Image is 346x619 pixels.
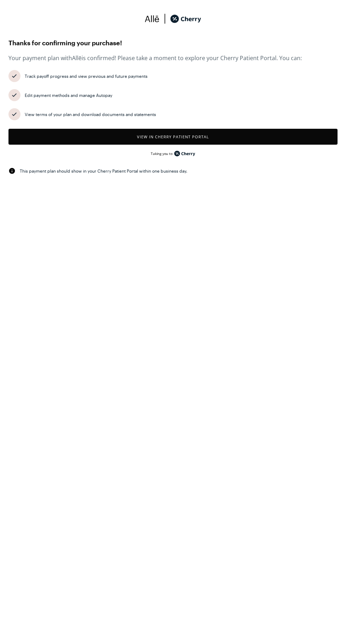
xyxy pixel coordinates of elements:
[8,129,338,145] button: View in Cherry patient portal
[170,13,201,24] img: cherry_black_logo-DrOE_MJI.svg
[11,109,18,120] img: svg%3e
[8,167,16,174] img: svg%3e
[8,37,338,48] span: Thanks for confirming your purchase!
[8,55,338,62] span: Your payment plan with Allē is confirmed! Please take a moment to explore your Cherry Patient Por...
[11,90,18,100] img: svg%3e
[151,151,172,156] span: Taking you to
[145,13,160,24] img: svg%3e
[25,73,338,79] div: Track payoff progress and view previous and future payments
[160,13,170,24] img: svg%3e
[20,168,338,174] div: This payment plan should show in your Cherry Patient Portal within one business day.
[25,92,338,98] div: Edit payment methods and manage Autopay
[25,111,338,117] div: View terms of your plan and download documents and statements
[174,148,195,159] img: cherry_black_logo-DrOE_MJI.svg
[11,71,18,81] img: svg%3e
